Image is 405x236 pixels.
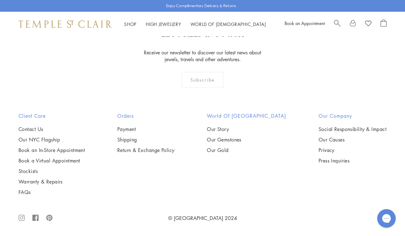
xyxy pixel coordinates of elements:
[19,126,85,133] a: Contact Us
[19,147,85,154] a: Book an In-Store Appointment
[190,21,266,27] a: World of [DEMOGRAPHIC_DATA]World of [DEMOGRAPHIC_DATA]
[207,126,286,133] a: Our Story
[319,147,386,154] a: Privacy
[182,72,224,87] div: Subscribe
[19,20,112,28] img: Temple St. Clair
[168,215,237,221] a: © [GEOGRAPHIC_DATA] 2024
[365,19,371,29] a: View Wishlist
[140,49,265,63] p: Receive our newsletter to discover our latest news about jewels, travels and other adventures.
[19,168,85,175] a: Stockists
[124,21,136,27] a: ShopShop
[381,19,386,29] a: Open Shopping Bag
[374,207,399,230] iframe: Gorgias live chat messenger
[166,3,236,9] p: Enjoy Complimentary Delivery & Returns
[319,136,386,143] a: Our Causes
[117,147,175,154] a: Return & Exchange Policy
[319,112,386,120] h2: Our Company
[117,136,175,143] a: Shipping
[19,157,85,164] a: Book a Virtual Appointment
[207,112,286,120] h2: World of [GEOGRAPHIC_DATA]
[117,126,175,133] a: Payment
[19,136,85,143] a: Our NYC Flagship
[117,112,175,120] h2: Orders
[19,178,85,185] a: Warranty & Repairs
[285,20,325,26] a: Book an Appointment
[207,147,286,154] a: Our Gold
[319,126,386,133] a: Social Responsibility & Impact
[319,157,386,164] a: Press Inquiries
[19,189,85,196] a: FAQs
[124,20,266,28] nav: Main navigation
[207,136,286,143] a: Our Gemstones
[334,19,340,29] a: Search
[146,21,181,27] a: High JewelleryHigh Jewellery
[19,112,85,120] h2: Client Care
